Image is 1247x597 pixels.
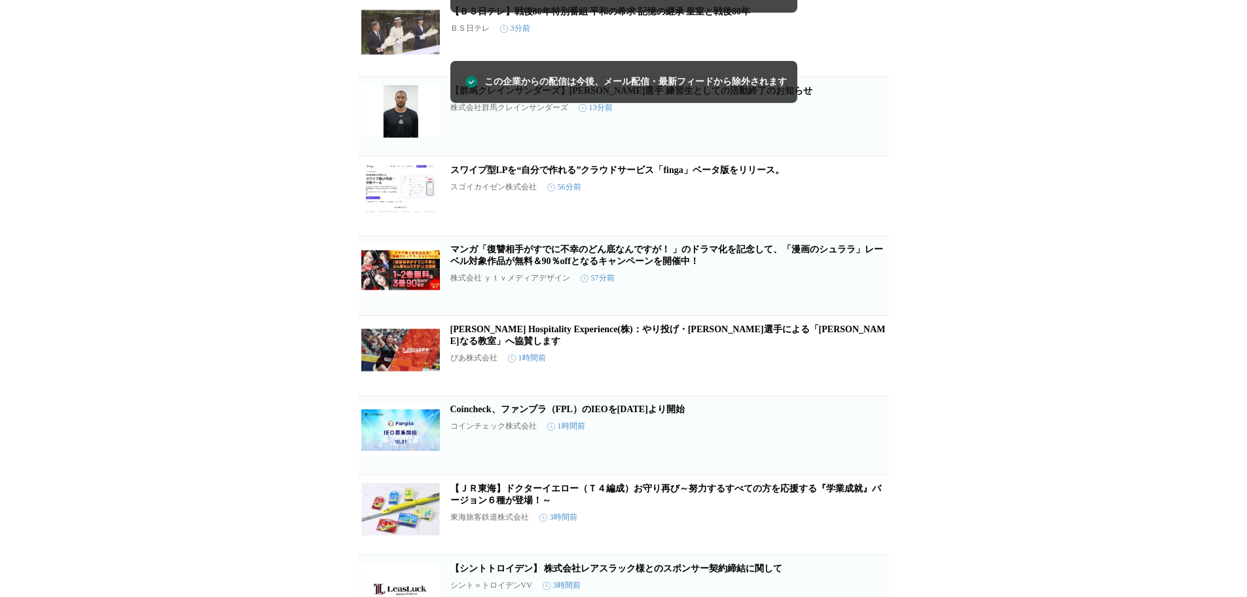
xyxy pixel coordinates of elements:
[450,182,537,193] p: スゴイカイゼン株式会社
[450,353,497,364] p: ぴあ株式会社
[508,353,546,364] time: 1時間前
[361,483,440,535] img: 【ＪＲ東海】ドクターイエロー（Ｔ４編成）お守り再び～努力するすべての方を応援する『学業成就』バージョン６種が登場！～
[484,75,787,89] span: この企業からの配信は今後、メール配信・最新フィードから除外されます
[450,86,812,96] a: 【群馬クレインサンダーズ】[PERSON_NAME]選手 練習生としての活動終了のお知らせ
[361,6,440,58] img: 【ＢＳ日テレ】戦後80年特別番組 平和の希求 記憶の継承 皇室と戦後80年
[450,580,532,591] p: シント＝トロイデンVV
[450,484,881,505] a: 【ＪＲ東海】ドクターイエロー（Ｔ４編成）お守り再び～努力するすべての方を応援する『学業成就』バージョン６種が登場！～
[450,165,784,175] a: スワイプ型LPを“自分で作れる”クラウドサービス「finga」ベータ版をリリース。
[361,404,440,456] img: Coincheck、ファンプラ（FPL）のIEOを10月21日より開始
[450,273,570,284] p: 株式会社 ｙｔｖメディアデザイン
[450,421,537,432] p: コインチェック株式会社
[547,182,581,193] time: 56分前
[450,512,529,523] p: 東海旅客鉄道株式会社
[361,324,440,376] img: PIA DAIMANI Hospitality Experience(株)：やり投げ・北口榛花選手による「はるかなる教室」へ協賛します
[547,421,585,432] time: 1時間前
[450,324,886,346] a: [PERSON_NAME] Hospitality Experience(株)：やり投げ・[PERSON_NAME]選手による「[PERSON_NAME]なる教室」へ協賛します
[543,580,581,591] time: 3時間前
[361,244,440,296] img: マンガ「復讐相手がすでに不幸のどん底なんですが！ 」のドラマ化を記念して、「漫画のシュララ」レーベル対象作品が無料＆90％offとなるキャンペーンを開催中！
[539,512,577,523] time: 3時間前
[361,164,440,217] img: スワイプ型LPを“自分で作れる”クラウドサービス「finga」ベータ版をリリース。
[579,102,613,113] time: 13分前
[361,85,440,138] img: 【群馬クレインサンダーズ】ジャスティン・ハーパー選手 練習生としての活動終了のお知らせ
[581,273,615,284] time: 57分前
[450,404,685,414] a: Coincheck、ファンプラ（FPL）のIEOを[DATE]より開始
[450,244,884,266] a: マンガ「復讐相手がすでに不幸のどん底なんですが！ 」のドラマ化を記念して、「漫画のシュララ」レーベル対象作品が無料＆90％offとなるキャンペーンを開催中！
[450,564,783,573] a: 【シントトロイデン】 株式会社レアスラック様とのスポンサー契約締結に関して
[450,102,568,113] p: 株式会社群馬クレインサンダーズ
